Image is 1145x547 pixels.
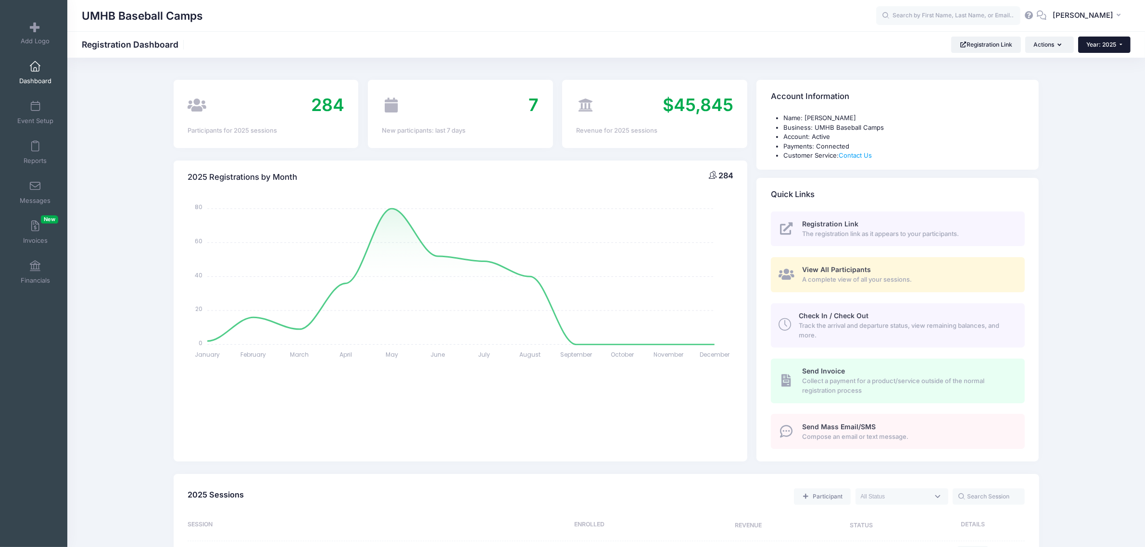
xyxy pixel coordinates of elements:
[195,271,202,279] tspan: 40
[82,5,203,27] h1: UMHB Baseball Camps
[802,423,876,431] span: Send Mass Email/SMS
[13,16,58,50] a: Add Logo
[802,432,1014,442] span: Compose an email or text message.
[576,126,733,136] div: Revenue for 2025 sessions
[385,350,398,358] tspan: May
[783,142,1025,151] li: Payments: Connected
[1053,10,1113,21] span: [PERSON_NAME]
[861,492,929,501] textarea: Search
[771,359,1025,403] a: Send Invoice Collect a payment for a product/service outside of the normal registration process
[802,265,871,273] span: View All Participants
[807,520,916,532] div: Status
[13,136,58,169] a: Reports
[195,350,220,358] tspan: January
[21,37,50,45] span: Add Logo
[23,236,48,245] span: Invoices
[82,39,187,50] h1: Registration Dashboard
[195,237,202,245] tspan: 60
[783,123,1025,133] li: Business: UMHB Baseball Camps
[771,181,815,208] h4: Quick Links
[1046,5,1131,27] button: [PERSON_NAME]
[771,211,1025,247] a: Registration Link The registration link as it appears to your participants.
[794,488,851,505] a: Add a new manual registration
[771,83,849,111] h4: Account Information
[195,203,202,211] tspan: 80
[799,311,868,320] span: Check In / Check Out
[290,350,309,358] tspan: March
[21,276,50,285] span: Financials
[690,520,807,532] div: Revenue
[802,275,1014,285] span: A complete view of all your sessions.
[13,56,58,89] a: Dashboard
[195,305,202,313] tspan: 20
[700,350,730,358] tspan: December
[876,6,1020,25] input: Search by First Name, Last Name, or Email...
[771,257,1025,292] a: View All Participants A complete view of all your sessions.
[20,197,50,205] span: Messages
[783,132,1025,142] li: Account: Active
[783,113,1025,123] li: Name: [PERSON_NAME]
[802,367,845,375] span: Send Invoice
[13,175,58,209] a: Messages
[839,151,872,159] a: Contact Us
[771,414,1025,449] a: Send Mass Email/SMS Compose an email or text message.
[771,303,1025,348] a: Check In / Check Out Track the arrival and departure status, view remaining balances, and more.
[1087,41,1117,48] span: Year: 2025
[188,520,489,532] div: Session
[489,520,690,532] div: Enrolled
[953,488,1025,505] input: Search Session
[311,94,344,115] span: 284
[951,37,1021,53] a: Registration Link
[1078,37,1131,53] button: Year: 2025
[41,215,58,224] span: New
[799,321,1014,340] span: Track the arrival and departure status, view remaining balances, and more.
[340,350,352,358] tspan: April
[188,490,244,499] span: 2025 Sessions
[17,117,53,125] span: Event Setup
[802,376,1014,395] span: Collect a payment for a product/service outside of the normal registration process
[13,255,58,289] a: Financials
[19,77,51,85] span: Dashboard
[663,94,733,115] span: $45,845
[24,157,47,165] span: Reports
[240,350,266,358] tspan: February
[13,96,58,129] a: Event Setup
[654,350,684,358] tspan: November
[1025,37,1073,53] button: Actions
[802,229,1014,239] span: The registration link as it appears to your participants.
[13,215,58,249] a: InvoicesNew
[802,220,858,228] span: Registration Link
[611,350,634,358] tspan: October
[916,520,1025,532] div: Details
[560,350,592,358] tspan: September
[199,339,202,347] tspan: 0
[718,171,733,180] span: 284
[528,94,539,115] span: 7
[430,350,445,358] tspan: June
[188,163,297,191] h4: 2025 Registrations by Month
[519,350,541,358] tspan: August
[188,126,344,136] div: Participants for 2025 sessions
[382,126,539,136] div: New participants: last 7 days
[478,350,490,358] tspan: July
[783,151,1025,161] li: Customer Service:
